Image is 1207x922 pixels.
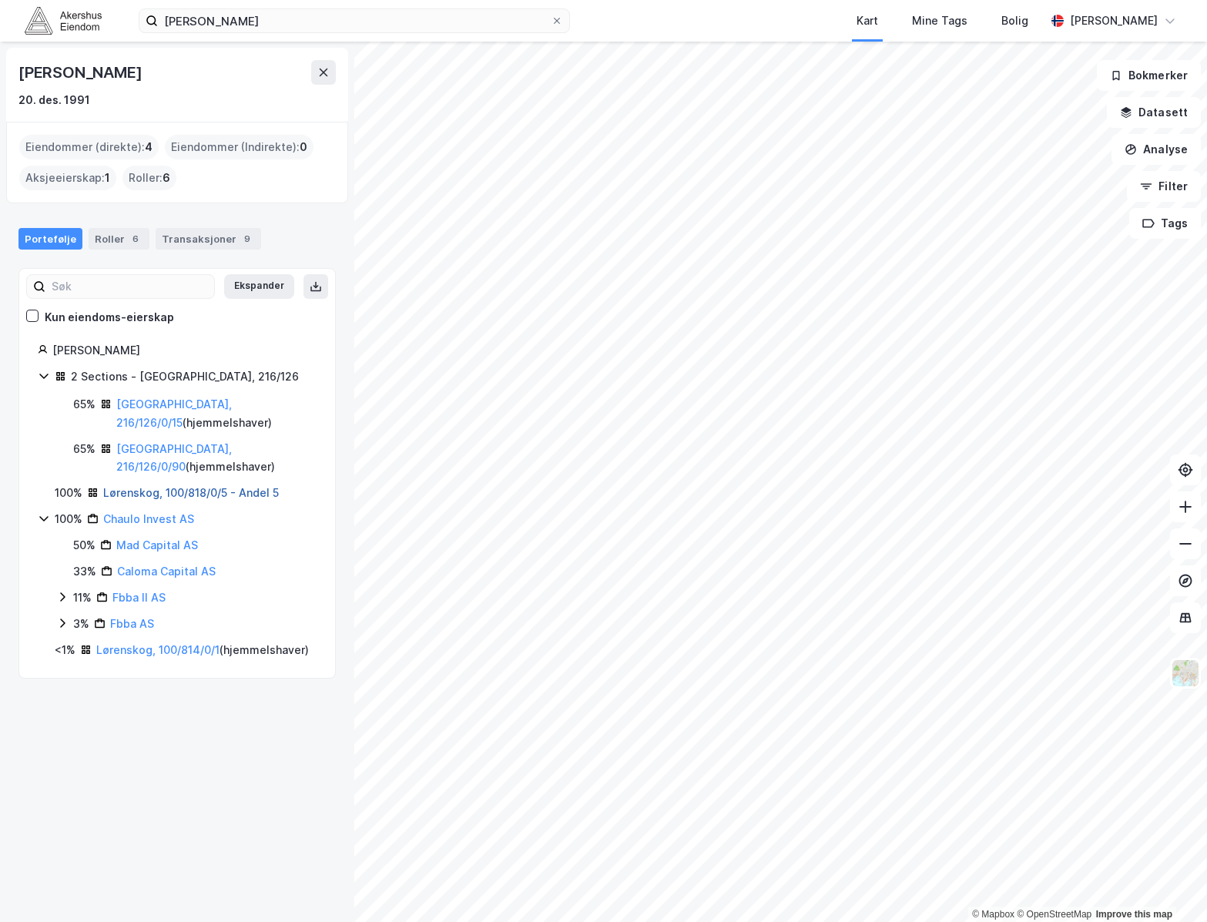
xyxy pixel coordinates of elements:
span: 1 [105,169,110,187]
a: Chaulo Invest AS [103,512,194,525]
div: 20. des. 1991 [18,91,90,109]
div: 65% [73,440,96,458]
div: 33% [73,562,96,581]
div: Kart [857,12,878,30]
div: Eiendommer (direkte) : [19,135,159,159]
a: Fbba II AS [112,591,166,604]
div: ( hjemmelshaver ) [116,440,317,477]
div: ( hjemmelshaver ) [96,641,309,659]
div: [PERSON_NAME] [18,60,145,85]
div: 65% [73,395,96,414]
button: Tags [1129,208,1201,239]
div: Kontrollprogram for chat [1130,848,1207,922]
div: Bolig [1001,12,1028,30]
div: [PERSON_NAME] [1070,12,1158,30]
button: Filter [1127,171,1201,202]
button: Datasett [1107,97,1201,128]
div: 100% [55,510,82,528]
a: [GEOGRAPHIC_DATA], 216/126/0/15 [116,397,232,429]
a: Caloma Capital AS [117,565,216,578]
div: <1% [55,641,75,659]
div: Kun eiendoms-eierskap [45,308,174,327]
div: Transaksjoner [156,228,261,250]
button: Bokmerker [1097,60,1201,91]
a: Mad Capital AS [116,538,198,552]
div: 3% [73,615,89,633]
div: 100% [55,484,82,502]
div: 11% [73,588,92,607]
a: OpenStreetMap [1017,909,1091,920]
input: Søk [45,275,214,298]
button: Analyse [1111,134,1201,165]
div: Roller [89,228,149,250]
a: [GEOGRAPHIC_DATA], 216/126/0/90 [116,442,232,474]
div: Eiendommer (Indirekte) : [165,135,313,159]
div: Portefølje [18,228,82,250]
span: 6 [163,169,170,187]
div: [PERSON_NAME] [52,341,317,360]
button: Ekspander [224,274,294,299]
a: Fbba AS [110,617,154,630]
div: ( hjemmelshaver ) [116,395,317,432]
a: Improve this map [1096,909,1172,920]
a: Lørenskog, 100/818/0/5 - Andel 5 [103,486,279,499]
div: Aksjeeierskap : [19,166,116,190]
a: Mapbox [972,909,1014,920]
img: Z [1171,659,1200,688]
div: 9 [240,231,255,246]
iframe: Chat Widget [1130,848,1207,922]
span: 4 [145,138,153,156]
div: Roller : [122,166,176,190]
img: akershus-eiendom-logo.9091f326c980b4bce74ccdd9f866810c.svg [25,7,102,34]
a: Lørenskog, 100/814/0/1 [96,643,220,656]
span: 0 [300,138,307,156]
div: 6 [128,231,143,246]
input: Søk på adresse, matrikkel, gårdeiere, leietakere eller personer [158,9,551,32]
div: 2 Sections - [GEOGRAPHIC_DATA], 216/126 [71,367,299,386]
div: Mine Tags [912,12,967,30]
div: 50% [73,536,96,555]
